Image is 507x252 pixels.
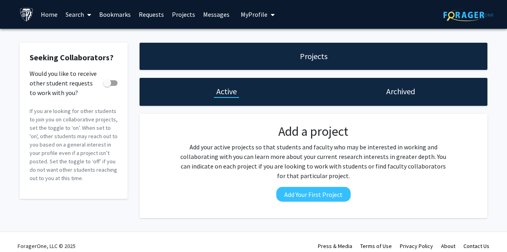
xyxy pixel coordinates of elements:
a: Messages [199,0,234,28]
a: Press & Media [318,242,352,250]
h2: Seeking Collaborators? [30,53,118,62]
span: Would you like to receive other student requests to work with you? [30,69,100,97]
span: My Profile [241,10,267,18]
h1: Archived [386,86,415,97]
a: Projects [168,0,199,28]
a: Bookmarks [95,0,135,28]
img: Johns Hopkins University Logo [20,8,34,22]
a: Search [62,0,95,28]
h1: Active [216,86,237,97]
a: Privacy Policy [400,242,433,250]
a: Terms of Use [360,242,392,250]
a: Requests [135,0,168,28]
p: If you are looking for other students to join you on collaborative projects, set the toggle to ‘o... [30,107,118,183]
img: ForagerOne Logo [443,9,493,21]
h2: Add a project [178,124,449,139]
a: About [441,242,455,250]
a: Contact Us [463,242,489,250]
h1: Projects [300,51,327,62]
a: Home [37,0,62,28]
iframe: Chat [6,216,34,246]
button: Add Your First Project [276,187,351,202]
p: Add your active projects so that students and faculty who may be interested in working and collab... [178,142,449,181]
